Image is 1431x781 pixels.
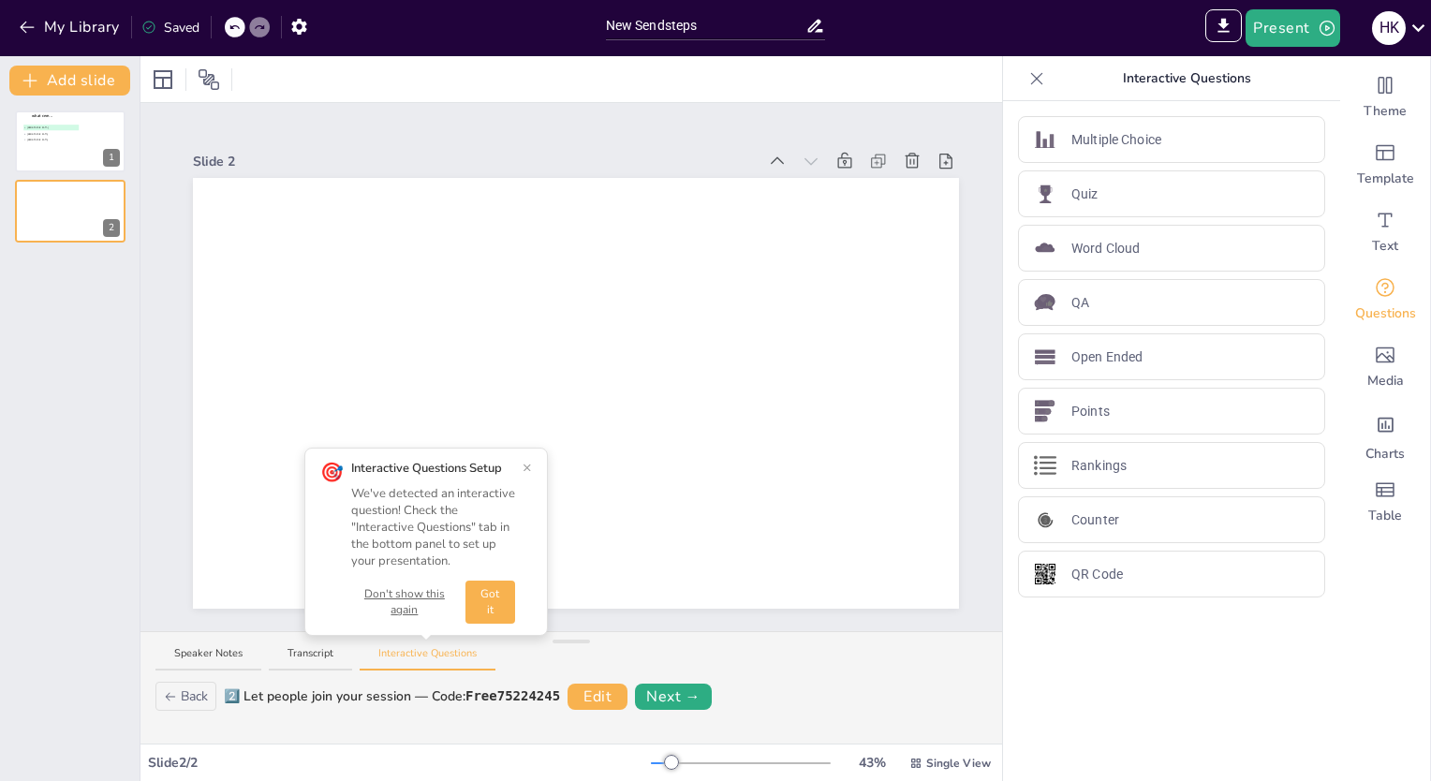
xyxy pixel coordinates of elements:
img: QR Code icon [1034,563,1056,585]
p: Word Cloud [1071,239,1140,258]
span: Charts [1365,445,1405,464]
div: Add images, graphics, shapes or video [1340,333,1430,401]
img: Counter icon [1034,508,1056,531]
button: Add slide [9,66,130,96]
span: Free75224245 [465,688,560,703]
div: Saved [141,18,199,37]
div: Add ready made slides [1340,131,1430,199]
span: [GEOGRAPHIC_DATA] [24,126,78,129]
div: Add charts and graphs [1340,401,1430,468]
div: 1 [103,149,120,167]
span: Table [1368,507,1402,525]
button: Transcript [269,646,352,671]
button: Interactive Questions [360,646,495,671]
span: A [24,126,25,129]
div: Layout [148,65,178,95]
p: Points [1071,402,1110,421]
div: 🎯 [320,460,344,486]
button: Don't show this again [351,586,458,618]
p: QA [1071,293,1089,313]
div: H K [1372,11,1406,45]
p: Quiz [1071,184,1099,204]
div: 1 [15,111,125,172]
div: Add text boxes [1340,199,1430,266]
span: [GEOGRAPHIC_DATA] [24,132,78,135]
button: Next → [635,684,712,710]
button: Back [155,682,216,711]
span: Single View [926,755,991,772]
span: what cere... [32,113,52,119]
img: QA icon [1034,291,1056,314]
p: Interactive Questions [1052,56,1321,101]
div: We've detected an interactive question! Check the "Interactive Questions" tab in the bottom panel... [351,485,515,570]
p: QR Code [1071,565,1123,584]
button: Edit [568,684,627,710]
div: Change the overall theme [1340,64,1430,131]
div: 43 % [849,753,894,773]
button: My Library [14,12,127,42]
img: Quiz icon [1034,183,1056,205]
button: H K [1372,9,1406,47]
span: Theme [1364,102,1407,121]
div: 2️⃣ Let people join your session — Code: [224,686,560,706]
span: Template [1357,169,1414,188]
span: Export to PowerPoint [1205,9,1242,47]
button: Present [1246,9,1339,47]
img: Open Ended icon [1034,346,1056,368]
input: Insert title [606,12,806,39]
div: 2 [103,219,120,237]
span: [GEOGRAPHIC_DATA] [24,139,78,141]
div: 2 [15,180,125,242]
span: B [24,133,25,136]
p: Open Ended [1071,347,1143,367]
span: C [24,139,25,141]
button: Got it [465,581,515,624]
div: Get real-time input from your audience [1340,266,1430,333]
span: Position [198,68,220,91]
span: Questions [1355,304,1416,323]
img: Multiple Choice icon [1034,128,1056,151]
button: × [523,460,532,475]
span: Media [1367,372,1404,390]
div: Slide 2 / 2 [148,753,651,773]
div: Slide 2 [193,152,757,171]
p: Multiple Choice [1071,130,1161,150]
button: Speaker Notes [155,646,261,671]
div: Interactive Questions Setup [351,460,515,477]
p: Counter [1071,510,1119,530]
span: Text [1372,237,1398,256]
img: Word Cloud icon [1034,237,1056,259]
img: Rankings icon [1034,454,1056,477]
p: Rankings [1071,456,1127,476]
img: Points icon [1034,400,1056,422]
div: Add a table [1340,468,1430,536]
